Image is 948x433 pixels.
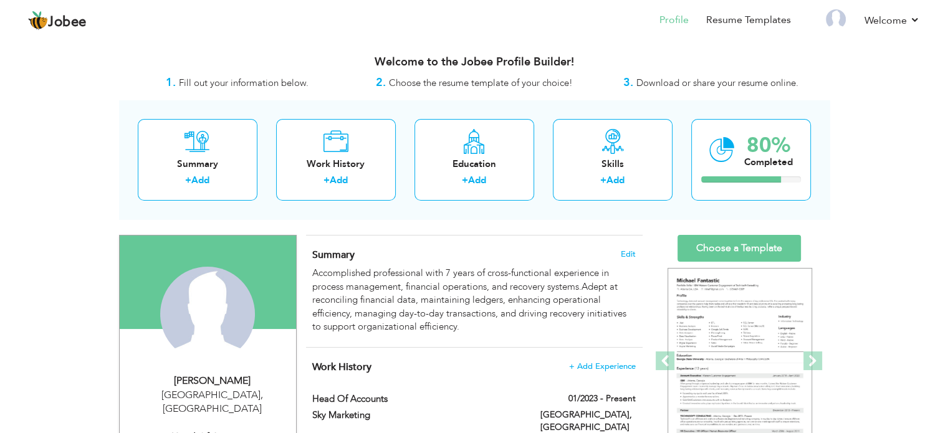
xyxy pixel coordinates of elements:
[179,77,309,89] span: Fill out your information below.
[623,75,633,90] strong: 3.
[563,158,663,171] div: Skills
[166,75,176,90] strong: 1.
[659,13,689,27] a: Profile
[312,393,522,406] label: Head Of Accounts
[744,135,793,156] div: 80%
[191,174,209,186] a: Add
[261,388,263,402] span: ,
[312,409,522,422] label: Sky Marketing
[312,267,635,333] div: Accomplished professional with 7 years of cross-functional experience in process management, fina...
[744,156,793,169] div: Completed
[330,174,348,186] a: Add
[706,13,791,27] a: Resume Templates
[621,250,636,259] span: Edit
[677,235,801,262] a: Choose a Template
[286,158,386,171] div: Work History
[424,158,524,171] div: Education
[129,388,296,417] div: [GEOGRAPHIC_DATA] [GEOGRAPHIC_DATA]
[312,361,635,373] h4: This helps to show the companies you have worked for.
[312,360,371,374] span: Work History
[636,77,798,89] span: Download or share your resume online.
[312,248,355,262] span: Summary
[28,11,48,31] img: jobee.io
[185,174,191,187] label: +
[28,11,87,31] a: Jobee
[160,267,255,361] img: Zara Saleem
[148,158,247,171] div: Summary
[119,56,830,69] h3: Welcome to the Jobee Profile Builder!
[568,393,636,405] label: 01/2023 - Present
[864,13,920,28] a: Welcome
[129,374,296,388] div: [PERSON_NAME]
[826,9,846,29] img: Profile Img
[376,75,386,90] strong: 2.
[606,174,625,186] a: Add
[569,362,636,371] span: + Add Experience
[323,174,330,187] label: +
[600,174,606,187] label: +
[468,174,486,186] a: Add
[462,174,468,187] label: +
[389,77,573,89] span: Choose the resume template of your choice!
[312,249,635,261] h4: Adding a summary is a quick and easy way to highlight your experience and interests.
[48,16,87,29] span: Jobee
